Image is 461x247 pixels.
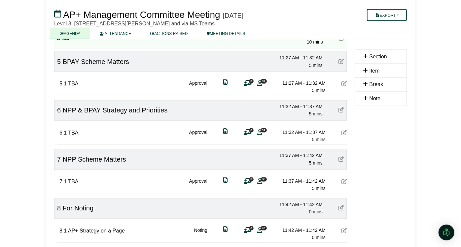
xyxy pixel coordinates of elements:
[276,103,323,110] div: 11:32 AM - 11:37 AM
[369,82,383,87] span: Break
[189,129,207,144] div: Approval
[439,225,454,240] div: Open Intercom Messenger
[249,79,254,83] span: 0
[312,235,326,240] span: 0 mins
[367,9,407,21] button: Export
[279,227,326,234] div: 11:42 AM - 11:42 AM
[197,28,255,39] a: MEETING DETAILS
[249,128,254,133] span: 0
[249,226,254,231] span: 0
[59,81,67,87] span: 5.1
[63,58,129,65] span: BPAY Scheme Matters
[63,10,220,20] span: AP+ Management Committee Meeting
[309,111,323,117] span: 5 mins
[57,205,61,212] span: 8
[261,128,267,133] span: 39
[68,228,125,234] span: AP+ Strategy on a Page
[68,179,78,185] span: TBA
[261,177,267,182] span: 38
[57,58,61,65] span: 5
[312,186,326,191] span: 5 mins
[50,28,90,39] a: AGENDA
[223,12,243,19] div: [DATE]
[279,129,326,136] div: 11:32 AM - 11:37 AM
[261,226,267,231] span: 45
[309,209,323,215] span: 0 mins
[312,88,326,93] span: 5 mins
[279,178,326,185] div: 11:37 AM - 11:42 AM
[276,152,323,159] div: 11:37 AM - 11:42 AM
[54,21,215,26] span: Level 3, [STREET_ADDRESS][PERSON_NAME] and via MS Teams
[194,227,207,242] div: Noting
[57,107,61,114] span: 6
[309,63,323,68] span: 5 mins
[369,96,380,102] span: Note
[59,228,67,234] span: 8.1
[59,130,67,136] span: 6.1
[68,130,78,136] span: TBA
[276,54,323,61] div: 11:27 AM - 11:32 AM
[249,177,254,182] span: 0
[369,68,379,74] span: Item
[141,28,197,39] a: ACTIONS RAISED
[261,79,267,83] span: 37
[369,54,387,59] span: Section
[57,156,61,163] span: 7
[63,205,93,212] span: For Noting
[59,179,67,185] span: 7.1
[189,80,207,95] div: Approval
[307,39,323,45] span: 10 mins
[312,137,326,142] span: 5 mins
[63,107,168,114] span: NPP & BPAY Strategy and Priorities
[276,201,323,208] div: 11:42 AM - 11:42 AM
[189,178,207,193] div: Approval
[309,161,323,166] span: 5 mins
[63,156,126,163] span: NPP Scheme Matters
[279,80,326,87] div: 11:27 AM - 11:32 AM
[90,28,141,39] a: ATTENDANCE
[68,81,78,87] span: TBA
